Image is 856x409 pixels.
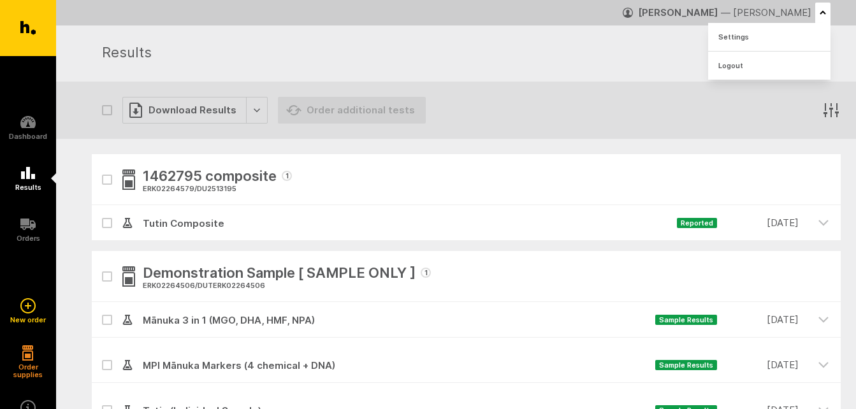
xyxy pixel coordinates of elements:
[102,105,112,115] button: Select all
[708,52,831,80] a: Logout
[282,171,292,181] span: 1
[638,6,718,18] strong: [PERSON_NAME]
[10,316,46,324] h5: New order
[133,313,655,328] span: Mānuka 3 in 1 (MGO, DHA, HMF, NPA)
[655,315,717,325] span: Sample Results
[143,262,416,285] span: Demonstration Sample [ SAMPLE ONLY ]
[717,357,799,373] time: [DATE]
[677,218,717,228] span: Reported
[9,363,47,378] h5: Order supplies
[9,133,47,140] h5: Dashboard
[143,280,431,292] div: ERK02264506 / DUTERK02264506
[15,183,41,191] h5: Results
[708,23,831,51] a: Settings
[143,166,277,189] span: 1462795 composite
[133,358,655,373] span: MPI Mānuka Markers (4 chemical + DNA)
[133,216,677,231] span: Tutin Composite
[717,215,799,231] time: [DATE]
[655,360,717,370] span: Sample Results
[143,183,292,195] div: ERK02264579 / DU2513195
[421,268,431,278] span: 1
[717,312,799,327] time: [DATE]
[102,42,825,65] h1: Results
[623,3,831,23] button: [PERSON_NAME] — [PERSON_NAME]
[17,234,40,242] h5: Orders
[721,6,811,18] span: — [PERSON_NAME]
[122,97,268,124] button: Download Results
